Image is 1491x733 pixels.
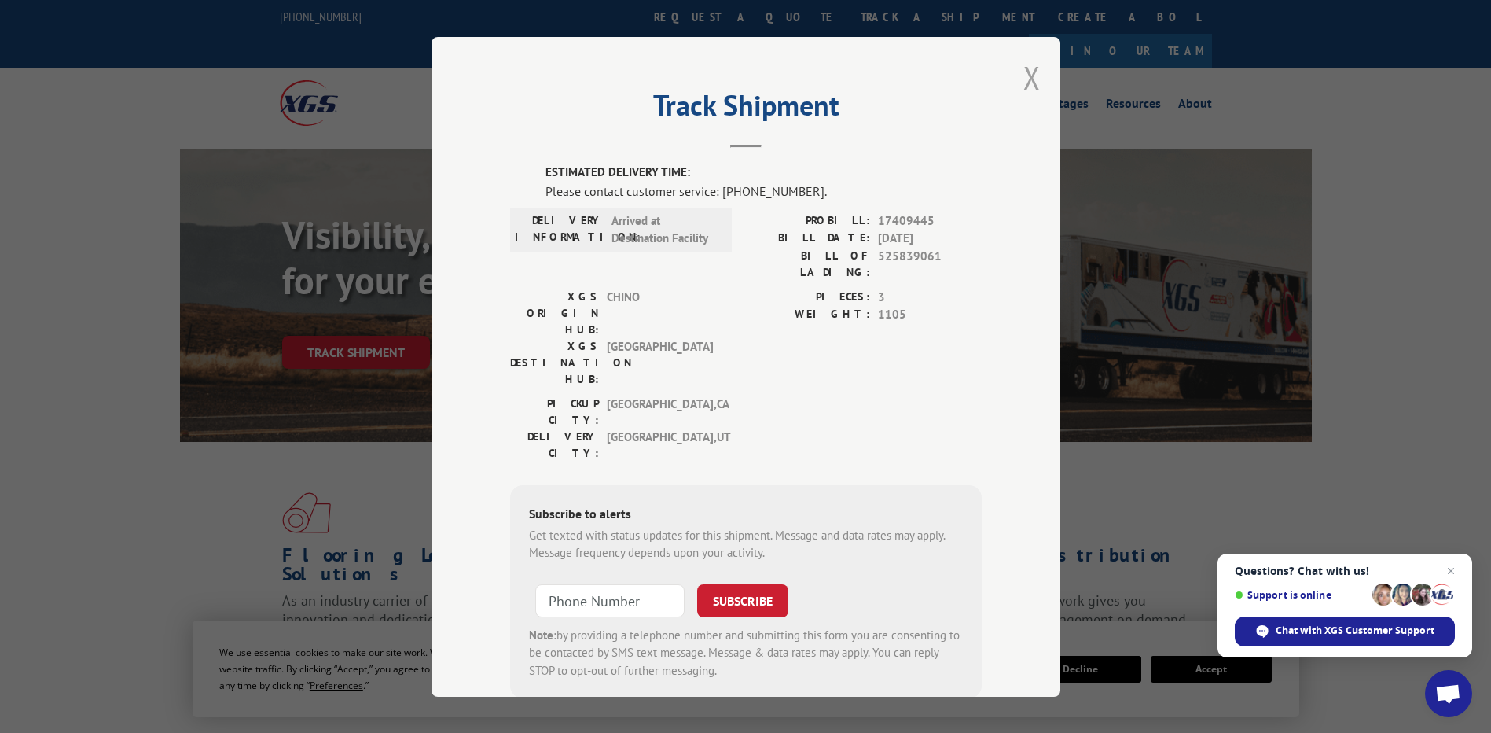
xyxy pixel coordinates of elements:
[510,395,599,428] label: PICKUP CITY:
[1235,617,1455,646] span: Chat with XGS Customer Support
[878,230,982,248] span: [DATE]
[1276,624,1434,638] span: Chat with XGS Customer Support
[529,503,963,526] div: Subscribe to alerts
[746,306,870,324] label: WEIGHT:
[510,288,599,337] label: XGS ORIGIN HUB:
[878,306,982,324] span: 1105
[607,288,713,337] span: CHINO
[510,94,982,124] h2: Track Shipment
[510,428,599,461] label: DELIVERY CITY:
[1023,57,1041,98] button: Close modal
[515,212,604,247] label: DELIVERY INFORMATION:
[1425,670,1472,717] a: Open chat
[746,212,870,230] label: PROBILL:
[746,247,870,280] label: BILL OF LADING:
[529,626,963,680] div: by providing a telephone number and submitting this form you are consenting to be contacted by SM...
[1235,565,1455,577] span: Questions? Chat with us!
[529,627,556,642] strong: Note:
[878,288,982,306] span: 3
[746,230,870,248] label: BILL DATE:
[545,164,982,182] label: ESTIMATED DELIVERY TIME:
[607,395,713,428] span: [GEOGRAPHIC_DATA] , CA
[510,337,599,387] label: XGS DESTINATION HUB:
[697,584,788,617] button: SUBSCRIBE
[746,288,870,306] label: PIECES:
[607,428,713,461] span: [GEOGRAPHIC_DATA] , UT
[545,181,982,200] div: Please contact customer service: [PHONE_NUMBER].
[611,212,718,247] span: Arrived at Destination Facility
[535,584,685,617] input: Phone Number
[878,247,982,280] span: 525839061
[1235,589,1367,601] span: Support is online
[607,337,713,387] span: [GEOGRAPHIC_DATA]
[878,212,982,230] span: 17409445
[529,526,963,562] div: Get texted with status updates for this shipment. Message and data rates may apply. Message frequ...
